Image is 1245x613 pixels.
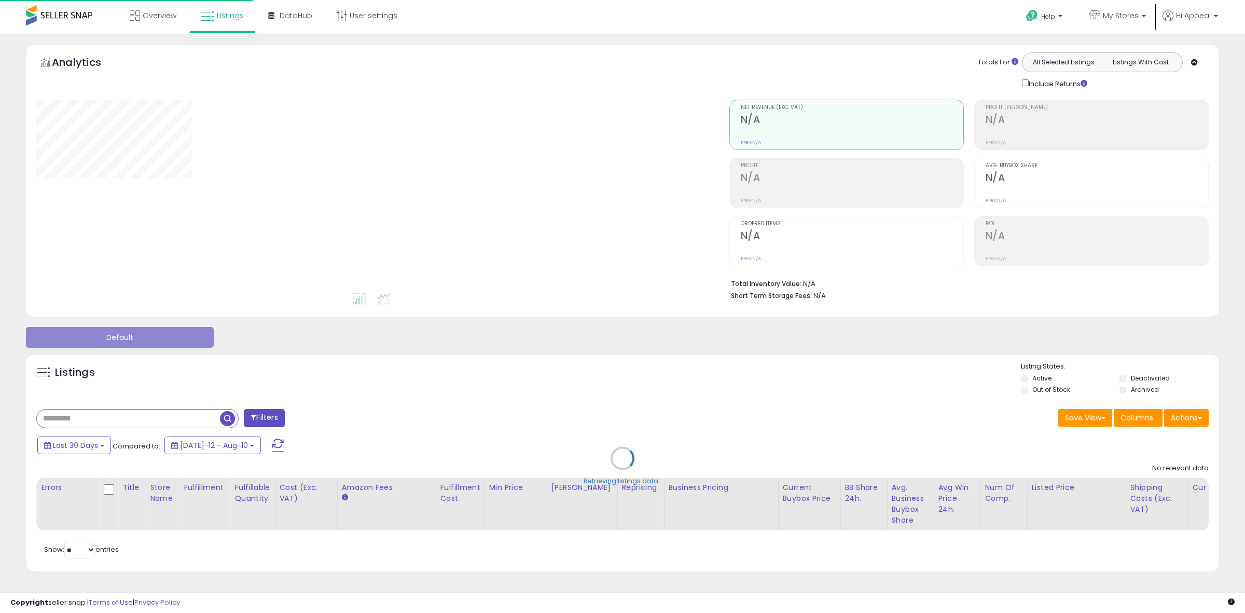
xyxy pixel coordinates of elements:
[986,105,1208,111] span: Profit [PERSON_NAME]
[986,230,1208,244] h2: N/A
[741,230,963,244] h2: N/A
[1014,77,1100,89] div: Include Returns
[986,114,1208,128] h2: N/A
[10,598,180,608] div: seller snap | |
[986,172,1208,186] h2: N/A
[1102,56,1179,69] button: Listings With Cost
[26,327,214,348] button: Default
[1025,56,1102,69] button: All Selected Listings
[1103,10,1139,21] span: My Stores
[813,291,826,301] span: N/A
[986,163,1208,169] span: Avg. Buybox Share
[1026,9,1039,22] i: Get Help
[731,291,812,300] b: Short Term Storage Fees:
[986,255,1006,262] small: Prev: N/A
[1041,12,1055,21] span: Help
[986,221,1208,227] span: ROI
[1163,10,1218,34] a: Hi Appeal
[741,197,761,203] small: Prev: N/A
[978,58,1018,67] div: Totals For
[10,597,48,607] strong: Copyright
[741,255,761,262] small: Prev: N/A
[741,139,761,145] small: Prev: N/A
[741,163,963,169] span: Profit
[52,55,121,72] h5: Analytics
[143,10,176,21] span: Overview
[731,277,1201,289] li: N/A
[986,139,1006,145] small: Prev: N/A
[731,279,801,288] b: Total Inventory Value:
[584,476,661,486] div: Retrieving listings data..
[1176,10,1211,21] span: Hi Appeal
[280,10,312,21] span: DataHub
[741,114,963,128] h2: N/A
[1018,2,1073,34] a: Help
[741,221,963,227] span: Ordered Items
[89,597,133,607] a: Terms of Use
[741,172,963,186] h2: N/A
[134,597,180,607] a: Privacy Policy
[741,105,963,111] span: Net Revenue (Exc. VAT)
[986,197,1006,203] small: Prev: N/A
[217,10,244,21] span: Listings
